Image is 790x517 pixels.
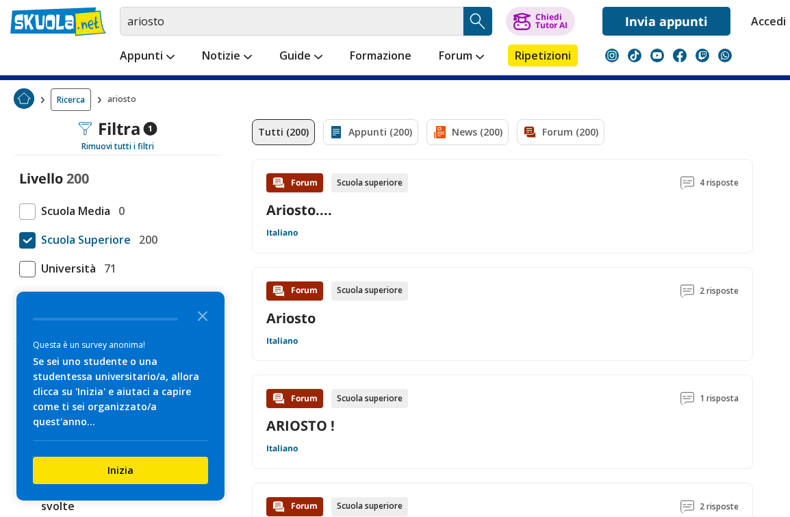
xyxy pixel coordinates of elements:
[468,11,488,31] img: Cerca appunti, riassunti o versioni
[79,119,157,138] div: Filtra
[272,176,285,190] img: Forum contenuto
[33,354,208,429] div: Se sei uno studente o una studentessa universitario/a, allora clicca su 'Inizia' e aiutaci a capi...
[650,49,664,62] img: youtube
[252,119,315,145] a: Tutti (200)
[272,392,285,405] img: Forum contenuto
[700,173,739,192] span: 4 risposte
[133,231,157,249] span: 200
[189,301,216,329] button: Close the survey
[272,284,285,298] img: Forum contenuto
[535,13,568,29] div: Chiedi Tutor AI
[508,45,578,66] a: Ripetizioni
[331,173,408,192] div: Scuola superiore
[266,173,323,192] div: Forum
[116,45,178,69] a: Appunti
[602,7,730,36] a: Invia appunti
[266,336,298,346] a: Italiano
[680,500,694,514] img: Commenti lettura
[99,260,116,277] span: 71
[199,45,255,69] a: Notizie
[751,7,780,36] a: Accedi
[14,88,34,109] img: Home
[700,389,739,408] span: 1 risposta
[33,457,208,484] button: Inizia
[680,284,694,298] img: Commenti lettura
[33,338,208,351] div: Questa è un survey anonima!
[272,500,285,514] img: Forum contenuto
[680,176,694,190] img: Commenti lettura
[16,292,225,501] div: Survey
[19,169,63,188] label: Livello
[144,122,157,136] span: 1
[331,281,408,301] div: Scuola superiore
[51,88,91,111] a: Ricerca
[517,119,604,145] a: Forum (200)
[680,392,694,405] img: Commenti lettura
[700,497,739,516] span: 2 risposte
[433,125,446,139] img: News filtro contenuto
[14,141,222,152] div: Rimuovi tutti i filtri
[605,49,619,62] img: instagram
[718,49,732,62] img: WhatsApp
[523,125,537,139] img: Forum filtro contenuto
[266,389,323,408] div: Forum
[36,202,110,220] span: Scuola Media
[120,7,463,36] input: Cerca appunti, riassunti o versioni
[696,49,709,62] img: twitch
[266,309,316,327] a: Ariosto
[276,45,326,69] a: Guide
[266,201,332,219] a: Ariosto....
[36,260,96,277] span: Università
[266,443,298,454] a: Italiano
[266,227,298,238] a: Italiano
[628,49,641,62] img: tiktok
[113,202,125,220] span: 0
[346,45,415,69] a: Formazione
[66,169,89,188] span: 200
[426,119,509,145] a: News (200)
[673,49,687,62] img: facebook
[79,122,92,136] img: Filtra filtri mobile
[266,416,335,435] a: ARIOSTO !
[266,497,323,516] div: Forum
[331,389,408,408] div: Scuola superiore
[700,281,739,301] span: 2 risposte
[107,88,142,111] span: ariosto
[36,231,131,249] span: Scuola Superiore
[323,119,418,145] a: Appunti (200)
[329,125,343,139] img: Appunti filtro contenuto
[14,88,34,111] a: Home
[331,497,408,516] div: Scuola superiore
[506,7,575,36] button: ChiediTutor AI
[435,45,487,69] a: Forum
[463,7,492,36] button: Search Button
[266,281,323,301] div: Forum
